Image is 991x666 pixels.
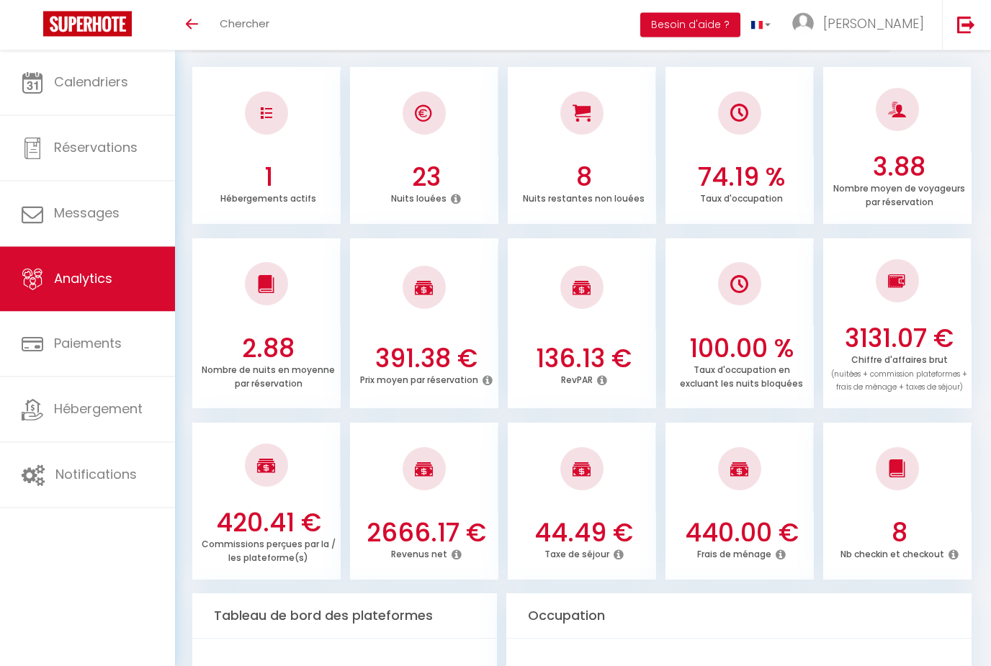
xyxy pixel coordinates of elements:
h3: 100.00 % [673,334,810,364]
p: RevPAR [561,372,593,387]
h3: 1 [199,163,337,193]
h3: 3.88 [830,153,968,183]
p: Prix moyen par réservation [360,372,478,387]
div: Tableau de bord des plateformes [192,594,497,639]
p: Nombre de nuits en moyenne par réservation [202,361,335,390]
img: logout [957,16,975,34]
span: [PERSON_NAME] [823,14,924,32]
h3: 3131.07 € [830,324,968,354]
h3: 440.00 € [673,518,810,549]
h3: 391.38 € [357,344,495,374]
h3: 136.13 € [515,344,653,374]
span: (nuitées + commission plateformes + frais de ménage + taxes de séjour) [831,369,967,394]
img: NO IMAGE [261,108,272,120]
p: Frais de ménage [697,546,771,561]
h3: 2.88 [199,334,337,364]
p: Revenus net [391,546,447,561]
img: NO IMAGE [730,276,748,294]
img: NO IMAGE [888,273,906,290]
p: Chiffre d'affaires brut [831,351,967,394]
h3: 44.49 € [515,518,653,549]
button: Besoin d'aide ? [640,13,740,37]
p: Taux d'occupation [700,190,783,205]
span: Réservations [54,139,138,157]
span: Calendriers [54,73,128,91]
p: Nombre moyen de voyageurs par réservation [833,180,965,209]
h3: 8 [830,518,968,549]
img: ... [792,13,814,35]
button: Ouvrir le widget de chat LiveChat [12,6,55,49]
p: Nuits louées [391,190,447,205]
h3: 23 [357,163,495,193]
p: Taxe de séjour [544,546,609,561]
span: Messages [54,204,120,222]
span: Notifications [55,466,137,484]
img: Super Booking [43,12,132,37]
div: Occupation [506,594,972,639]
span: Hébergement [54,400,143,418]
span: Analytics [54,270,112,288]
h3: 420.41 € [199,508,337,539]
p: Hébergements actifs [220,190,316,205]
h3: 74.19 % [673,163,810,193]
p: Nb checkin et checkout [840,546,944,561]
p: Taux d'occupation en excluant les nuits bloquées [680,361,803,390]
span: Chercher [220,16,269,31]
p: Nuits restantes non louées [523,190,645,205]
span: Paiements [54,335,122,353]
p: Commissions perçues par la / les plateforme(s) [202,536,336,564]
h3: 8 [515,163,653,193]
h3: 2666.17 € [357,518,495,549]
